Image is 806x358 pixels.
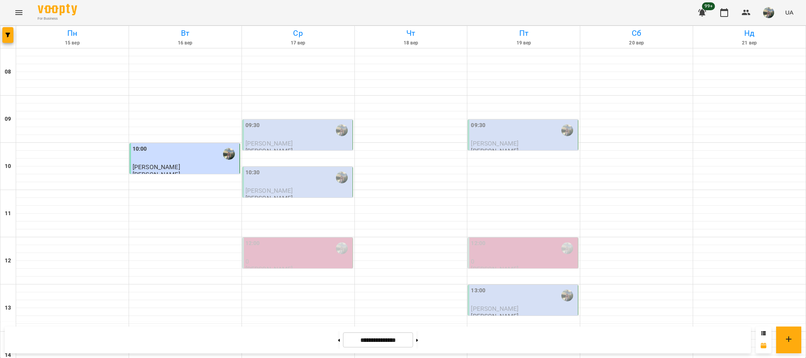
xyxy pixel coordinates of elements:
[133,163,180,171] span: [PERSON_NAME]
[471,305,518,312] span: [PERSON_NAME]
[5,304,11,312] h6: 13
[17,27,127,39] h6: Пн
[133,171,180,178] p: [PERSON_NAME]
[561,242,573,254] img: Софія Вітте
[223,148,235,160] img: Софія Вітте
[785,8,793,17] span: UA
[5,257,11,265] h6: 12
[5,115,11,124] h6: 09
[468,27,579,39] h6: Пт
[336,242,348,254] img: Софія Вітте
[243,27,353,39] h6: Ср
[471,258,576,265] p: 0
[245,148,293,154] p: [PERSON_NAME]
[245,168,260,177] label: 10:30
[468,39,579,47] h6: 19 вер
[245,195,293,201] p: [PERSON_NAME]
[336,172,348,183] img: Софія Вітте
[9,3,28,22] button: Menu
[581,27,692,39] h6: Сб
[694,27,804,39] h6: Нд
[38,4,77,15] img: Voopty Logo
[702,2,715,10] span: 99+
[471,148,518,154] p: [PERSON_NAME]
[561,290,573,301] img: Софія Вітте
[356,39,466,47] h6: 18 вер
[471,239,485,248] label: 12:00
[5,209,11,218] h6: 11
[356,27,466,39] h6: Чт
[245,187,293,194] span: [PERSON_NAME]
[245,140,293,147] span: [PERSON_NAME]
[561,124,573,136] img: Софія Вітте
[471,266,518,272] p: [PERSON_NAME]
[694,39,804,47] h6: 21 вер
[782,5,797,20] button: UA
[471,140,518,147] span: [PERSON_NAME]
[471,286,485,295] label: 13:00
[336,124,348,136] img: Софія Вітте
[38,16,77,21] span: For Business
[5,162,11,171] h6: 10
[581,39,692,47] h6: 20 вер
[471,313,518,319] p: [PERSON_NAME]
[245,266,293,272] p: [PERSON_NAME]
[130,27,240,39] h6: Вт
[471,121,485,130] label: 09:30
[245,121,260,130] label: 09:30
[133,145,147,153] label: 10:00
[763,7,774,18] img: 3ee4fd3f6459422412234092ea5b7c8e.jpg
[5,68,11,76] h6: 08
[245,239,260,248] label: 12:00
[245,258,351,265] p: 0
[243,39,353,47] h6: 17 вер
[130,39,240,47] h6: 16 вер
[17,39,127,47] h6: 15 вер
